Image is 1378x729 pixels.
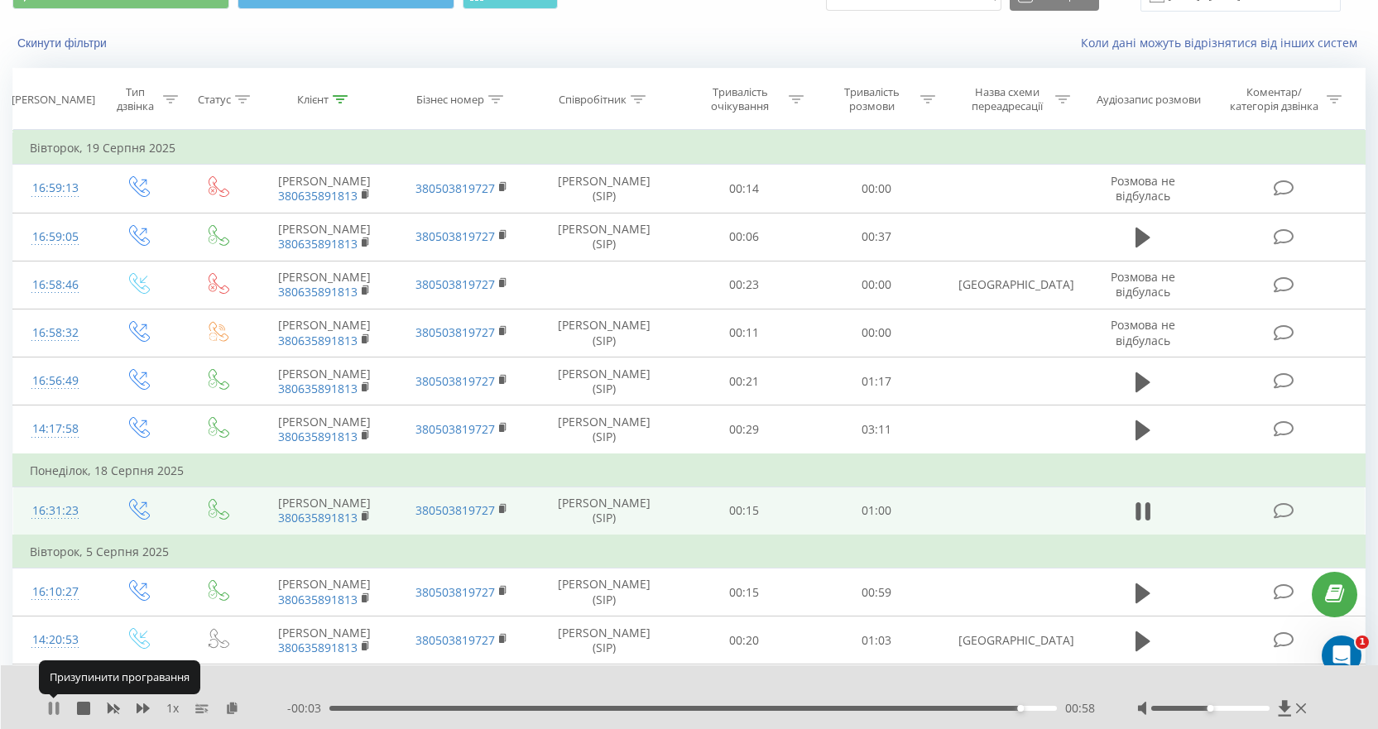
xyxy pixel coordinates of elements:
[678,309,810,357] td: 00:11
[278,592,358,607] a: 380635891813
[678,616,810,664] td: 00:20
[415,584,495,600] a: 380503819727
[678,165,810,213] td: 00:14
[13,535,1366,568] td: Вівторок, 5 Серпня 2025
[415,276,495,292] a: 380503819727
[30,365,81,397] div: 16:56:49
[810,487,943,535] td: 01:00
[278,188,358,204] a: 380635891813
[1322,635,1361,675] iframe: Intercom live chat
[297,93,329,107] div: Клієнт
[256,261,393,309] td: [PERSON_NAME]
[559,93,627,107] div: Співробітник
[696,85,785,113] div: Тривалість очікування
[415,421,495,437] a: 380503819727
[415,228,495,244] a: 380503819727
[415,180,495,196] a: 380503819727
[678,568,810,616] td: 00:15
[256,213,393,261] td: [PERSON_NAME]
[810,664,943,712] td: 00:00
[963,85,1051,113] div: Назва схеми переадресації
[810,261,943,309] td: 00:00
[256,487,393,535] td: [PERSON_NAME]
[30,576,81,608] div: 16:10:27
[166,700,179,717] span: 1 x
[256,165,393,213] td: [PERSON_NAME]
[678,357,810,405] td: 00:21
[30,624,81,656] div: 14:20:53
[30,495,81,527] div: 16:31:23
[942,261,1079,309] td: [GEOGRAPHIC_DATA]
[287,700,329,717] span: - 00:03
[278,236,358,252] a: 380635891813
[256,568,393,616] td: [PERSON_NAME]
[278,333,358,348] a: 380635891813
[531,357,679,405] td: [PERSON_NAME] (SIP)
[810,568,943,616] td: 00:59
[810,357,943,405] td: 01:17
[678,487,810,535] td: 00:15
[531,664,679,712] td: [PERSON_NAME] (SIP)
[13,132,1366,165] td: Вівторок, 19 Серпня 2025
[531,405,679,454] td: [PERSON_NAME] (SIP)
[415,632,495,648] a: 380503819727
[678,213,810,261] td: 00:06
[12,93,95,107] div: [PERSON_NAME]
[39,660,200,693] div: Призупинити програвання
[531,568,679,616] td: [PERSON_NAME] (SIP)
[278,381,358,396] a: 380635891813
[198,93,231,107] div: Статус
[30,317,81,349] div: 16:58:32
[30,172,81,204] div: 16:59:13
[1111,269,1175,300] span: Розмова не відбулась
[30,413,81,445] div: 14:17:58
[416,93,484,107] div: Бізнес номер
[810,309,943,357] td: 00:00
[531,616,679,664] td: [PERSON_NAME] (SIP)
[678,664,810,712] td: 00:39
[30,269,81,301] div: 16:58:46
[256,664,393,712] td: [PERSON_NAME]
[531,487,679,535] td: [PERSON_NAME] (SIP)
[531,213,679,261] td: [PERSON_NAME] (SIP)
[112,85,158,113] div: Тип дзвінка
[1017,705,1024,712] div: Accessibility label
[415,324,495,340] a: 380503819727
[1111,173,1175,204] span: Розмова не відбулась
[810,405,943,454] td: 03:11
[12,36,115,50] button: Скинути фільтри
[1065,700,1095,717] span: 00:58
[531,309,679,357] td: [PERSON_NAME] (SIP)
[678,405,810,454] td: 00:29
[13,454,1366,487] td: Понеділок, 18 Серпня 2025
[415,502,495,518] a: 380503819727
[828,85,916,113] div: Тривалість розмови
[810,616,943,664] td: 01:03
[1081,35,1366,50] a: Коли дані можуть відрізнятися вiд інших систем
[415,373,495,389] a: 380503819727
[678,261,810,309] td: 00:23
[810,165,943,213] td: 00:00
[942,616,1079,664] td: [GEOGRAPHIC_DATA]
[531,165,679,213] td: [PERSON_NAME] (SIP)
[256,357,393,405] td: [PERSON_NAME]
[1097,93,1201,107] div: Аудіозапис розмови
[810,213,943,261] td: 00:37
[278,284,358,300] a: 380635891813
[256,405,393,454] td: [PERSON_NAME]
[30,221,81,253] div: 16:59:05
[256,616,393,664] td: [PERSON_NAME]
[256,309,393,357] td: [PERSON_NAME]
[278,640,358,655] a: 380635891813
[1207,705,1213,712] div: Accessibility label
[278,510,358,525] a: 380635891813
[1226,85,1323,113] div: Коментар/категорія дзвінка
[1111,317,1175,348] span: Розмова не відбулась
[278,429,358,444] a: 380635891813
[1356,635,1369,649] span: 1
